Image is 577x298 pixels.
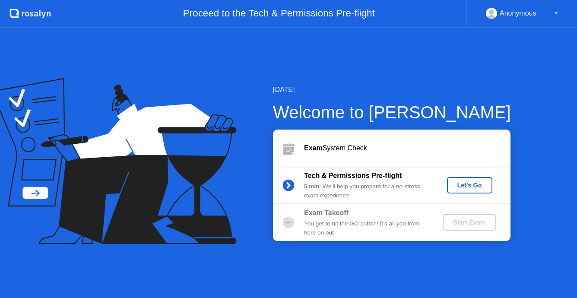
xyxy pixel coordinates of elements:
button: Let's Go [447,177,492,193]
div: Anonymous [500,8,536,19]
div: : We’ll help you prepare for a no-stress exam experience [304,182,428,200]
div: Welcome to [PERSON_NAME] [273,99,511,125]
b: Exam Takeoff [304,209,349,216]
button: Start Exam [443,214,496,231]
b: Tech & Permissions Pre-flight [304,172,402,179]
div: ▼ [554,8,558,19]
div: Let's Go [450,182,489,189]
b: 5 min [304,183,320,190]
div: You get to hit the GO button! It’s all you from here on out [304,219,428,237]
div: [DATE] [273,85,511,95]
div: System Check [304,143,510,153]
b: Exam [304,144,323,152]
div: Start Exam [446,219,492,226]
